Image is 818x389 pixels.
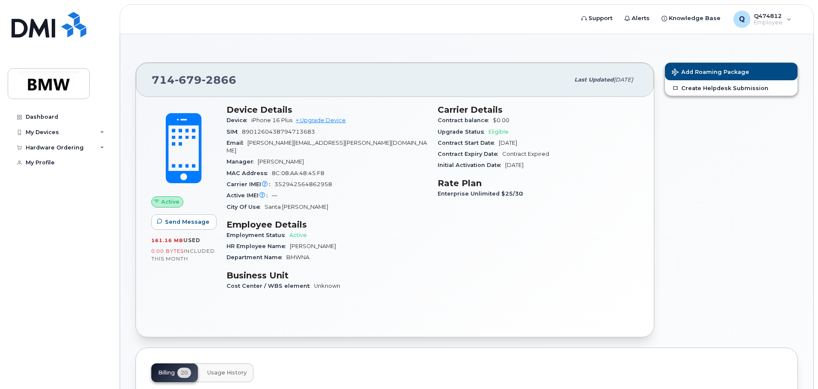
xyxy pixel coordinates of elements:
h3: Device Details [227,105,427,115]
span: Active [161,198,179,206]
h3: Business Unit [227,270,427,281]
span: SIM [227,129,242,135]
span: Department Name [227,254,286,260]
span: 679 [175,73,202,86]
span: Active [289,232,307,238]
span: [DATE] [499,140,517,146]
span: Device [227,117,251,123]
a: Create Helpdesk Submission [665,80,797,96]
span: 352942564862958 [274,181,332,187]
span: Add Roaming Package [672,69,749,77]
span: 2866 [202,73,236,86]
span: 8C:08:AA:48:45:F8 [272,170,324,176]
span: Usage History [207,369,247,376]
span: Contract balance [438,117,493,123]
span: 161.16 MB [151,237,183,243]
span: Employment Status [227,232,289,238]
span: [PERSON_NAME][EMAIL_ADDRESS][PERSON_NAME][DOMAIN_NAME] [227,140,427,154]
span: Active IMEI [227,192,272,199]
span: Upgrade Status [438,129,488,135]
span: iPhone 16 Plus [251,117,292,123]
span: Carrier IMEI [227,181,274,187]
span: Contract Expired [502,151,549,157]
span: 8901260438794713683 [242,129,315,135]
span: [DATE] [614,76,633,83]
span: 0.00 Bytes [151,248,184,254]
span: Email [227,140,247,146]
span: Santa [PERSON_NAME] [265,204,328,210]
span: MAC Address [227,170,272,176]
span: Send Message [165,218,209,226]
span: [PERSON_NAME] [290,243,336,249]
span: Eligible [488,129,509,135]
button: Add Roaming Package [665,63,797,80]
span: Cost Center / WBS element [227,283,314,289]
span: City Of Use [227,204,265,210]
span: $0.00 [493,117,509,123]
span: — [272,192,277,199]
span: used [183,237,200,243]
button: Send Message [151,214,217,230]
span: Manager [227,158,258,165]
span: HR Employee Name [227,243,290,249]
a: + Upgrade Device [296,117,346,123]
span: Last updated [574,76,614,83]
h3: Rate Plan [438,178,639,188]
span: Initial Activation Date [438,162,505,168]
span: Unknown [314,283,340,289]
span: 714 [152,73,236,86]
span: Contract Expiry Date [438,151,502,157]
span: [DATE] [505,162,524,168]
iframe: Messenger Launcher [781,352,812,383]
span: [PERSON_NAME] [258,158,304,165]
span: BMWNA [286,254,309,260]
h3: Employee Details [227,219,427,230]
span: Enterprise Unlimited $25/30 [438,190,527,197]
h3: Carrier Details [438,105,639,115]
span: Contract Start Date [438,140,499,146]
